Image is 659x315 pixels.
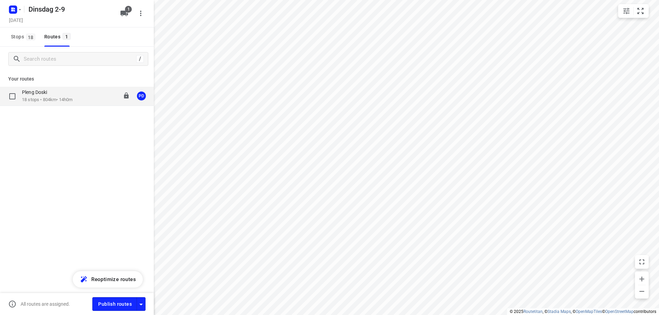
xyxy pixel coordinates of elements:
p: All routes are assigned. [21,301,70,307]
a: Stadia Maps [547,309,571,314]
button: Map settings [620,4,633,18]
div: Driver app settings [137,300,145,308]
button: 1 [117,7,131,20]
p: Pleng Doski [22,89,51,95]
span: 1 [125,6,132,13]
div: / [136,55,144,63]
li: © 2025 , © , © © contributors [510,309,656,314]
input: Search routes [24,54,136,64]
span: 18 [26,34,35,40]
h5: Rename [26,4,115,15]
button: Publish routes [92,297,137,311]
a: OpenStreetMap [605,309,634,314]
button: PD [135,89,148,103]
button: Reoptimize routes [73,271,143,288]
a: Routetitan [523,309,543,314]
span: Publish routes [98,300,132,308]
button: Lock route [123,92,130,100]
div: Routes [44,33,73,41]
span: Stops [11,33,37,41]
h5: Project date [6,16,26,24]
span: 1 [62,33,71,40]
button: Fit zoom [634,4,647,18]
span: Reoptimize routes [91,275,136,284]
span: Select [5,89,19,103]
div: small contained button group [618,4,649,18]
a: OpenMapTiles [576,309,602,314]
p: 18 stops • 804km • 14h0m [22,97,72,103]
div: PD [137,92,146,100]
p: Your routes [8,75,146,83]
button: More [134,7,148,20]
